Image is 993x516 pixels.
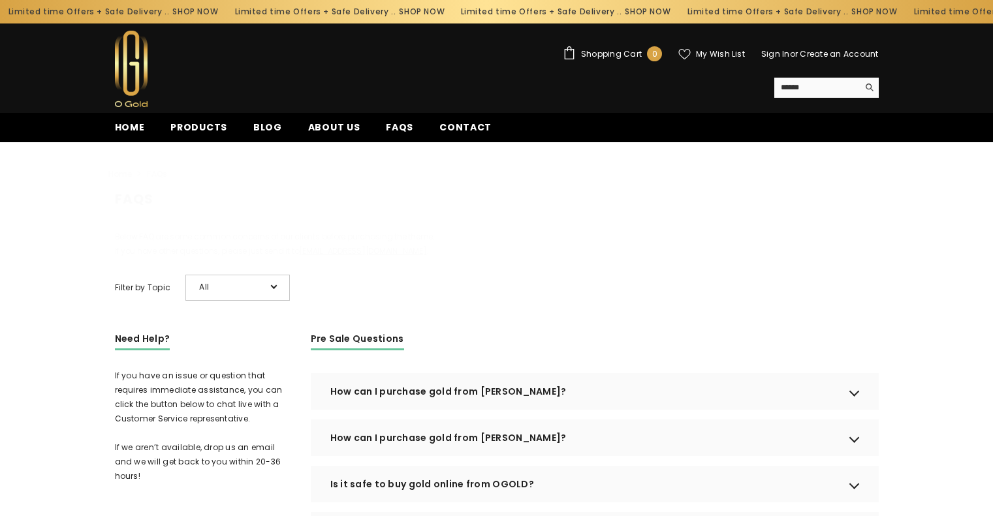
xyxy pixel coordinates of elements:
span: My Wish List [696,50,745,58]
a: Home [102,120,158,142]
span: All [199,280,264,294]
span: FAQs [147,167,167,181]
a: Blog [240,120,295,142]
a: [EMAIL_ADDRESS][DOMAIN_NAME] [299,245,426,256]
div: Limited time Offers + Safe Delivery .. [227,1,453,22]
a: Sign In [761,48,790,59]
div: Limited time Offers + Safe Delivery .. [452,1,679,22]
a: SHOP NOW [625,5,671,19]
a: Home [108,167,133,181]
div: Limited time Offers + Safe Delivery .. [679,1,906,22]
span: Contact [439,121,492,134]
div: All [185,275,290,301]
h1: FAQs [115,186,879,222]
a: My Wish List [678,48,745,60]
h3: Pre Sale Questions [311,331,404,350]
button: Search [859,78,879,97]
nav: breadcrumbs [108,160,872,188]
summary: Search [774,78,879,98]
a: Create an Account [800,48,878,59]
div: How can I purchase gold from [PERSON_NAME]? [311,419,879,456]
div: How can I purchase gold from [PERSON_NAME]? [311,373,879,410]
a: SHOP NOW [399,5,445,19]
a: Contact [426,120,505,142]
a: About us [295,120,373,142]
span: Blog [253,121,282,134]
a: SHOP NOW [172,5,218,19]
span: About us [308,121,360,134]
span: FAQs [386,121,413,134]
p: Below FAQ are some common concerns of our clients before purchasing the theme. If you have other ... [115,230,879,258]
a: Shopping Cart [563,46,662,61]
h3: Need Help? [115,331,170,350]
span: Shopping Cart [581,50,642,58]
span: or [790,48,798,59]
a: SHOP NOW [851,5,897,19]
img: Ogold Shop [115,31,148,107]
span: If you have an issue or question that requires immediate assistance, you can click the button bel... [115,370,283,481]
div: Is it safe to buy gold online from OGOLD? [311,466,879,502]
a: Products [157,120,240,142]
span: Filter by Topic [115,281,171,295]
a: FAQs [373,120,426,142]
span: Home [115,121,145,134]
span: Products [170,121,227,134]
span: 0 [652,47,657,61]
